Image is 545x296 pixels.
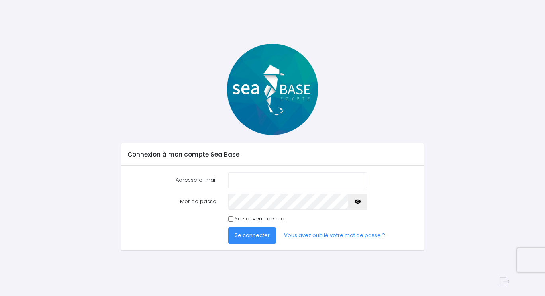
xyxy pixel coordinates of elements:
a: Vous avez oublié votre mot de passe ? [278,227,392,243]
span: Se connecter [235,231,270,239]
label: Mot de passe [122,194,222,210]
div: Connexion à mon compte Sea Base [121,143,424,166]
button: Se connecter [228,227,276,243]
label: Se souvenir de moi [235,215,286,223]
label: Adresse e-mail [122,172,222,188]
